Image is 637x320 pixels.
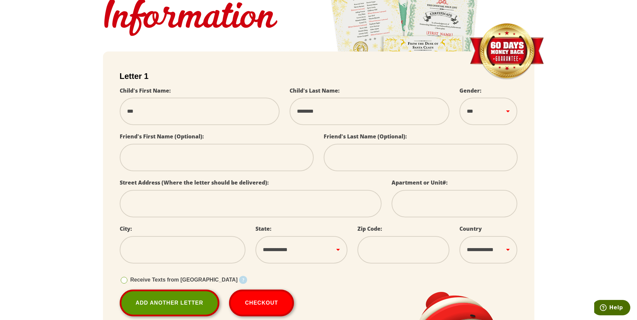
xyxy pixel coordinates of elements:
[120,179,269,186] label: Street Address (Where the letter should be delivered):
[459,225,482,232] label: Country
[130,277,238,283] span: Receive Texts from [GEOGRAPHIC_DATA]
[229,290,294,316] button: Checkout
[120,133,204,140] label: Friend's First Name (Optional):
[459,87,482,94] label: Gender:
[120,225,132,232] label: City:
[120,290,219,316] a: Add Another Letter
[594,300,630,317] iframe: Opens a widget where you can find more information
[120,87,171,94] label: Child's First Name:
[120,72,518,81] h2: Letter 1
[357,225,382,232] label: Zip Code:
[392,179,448,186] label: Apartment or Unit#:
[469,23,544,80] img: Money Back Guarantee
[324,133,407,140] label: Friend's Last Name (Optional):
[290,87,340,94] label: Child's Last Name:
[255,225,272,232] label: State:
